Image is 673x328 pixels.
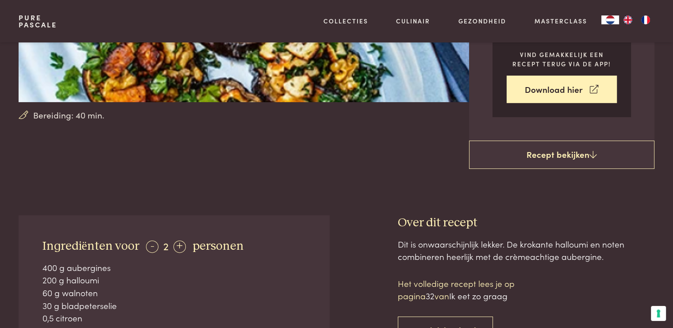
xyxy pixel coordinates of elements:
[163,238,169,253] span: 2
[535,16,587,26] a: Masterclass
[42,299,306,312] div: 30 g bladpeterselie
[619,15,654,24] ul: Language list
[42,240,139,252] span: Ingrediënten voor
[398,277,548,302] p: Het volledige recept lees je op pagina van
[469,141,654,169] a: Recept bekijken
[398,238,654,263] div: Dit is onwaarschijnlijk lekker. De krokante halloumi en noten combineren heerlijk met de crèmeach...
[637,15,654,24] a: FR
[398,215,654,231] h3: Over dit recept
[651,306,666,321] button: Uw voorkeuren voor toestemming voor trackingtechnologieën
[619,15,637,24] a: EN
[173,240,186,253] div: +
[458,16,506,26] a: Gezondheid
[507,50,617,68] p: Vind gemakkelijk een recept terug via de app!
[42,274,306,286] div: 200 g halloumi
[42,286,306,299] div: 60 g walnoten
[449,290,508,301] span: Ik eet zo graag
[19,14,57,28] a: PurePascale
[42,261,306,274] div: 400 g aubergines
[601,15,619,24] a: NL
[42,312,306,324] div: 0,5 citroen
[507,76,617,103] a: Download hier
[323,16,368,26] a: Collecties
[146,240,158,253] div: -
[426,290,435,301] span: 32
[601,15,654,24] aside: Language selected: Nederlands
[33,109,104,122] span: Bereiding: 40 min.
[396,16,430,26] a: Culinair
[601,15,619,24] div: Language
[192,240,244,252] span: personen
